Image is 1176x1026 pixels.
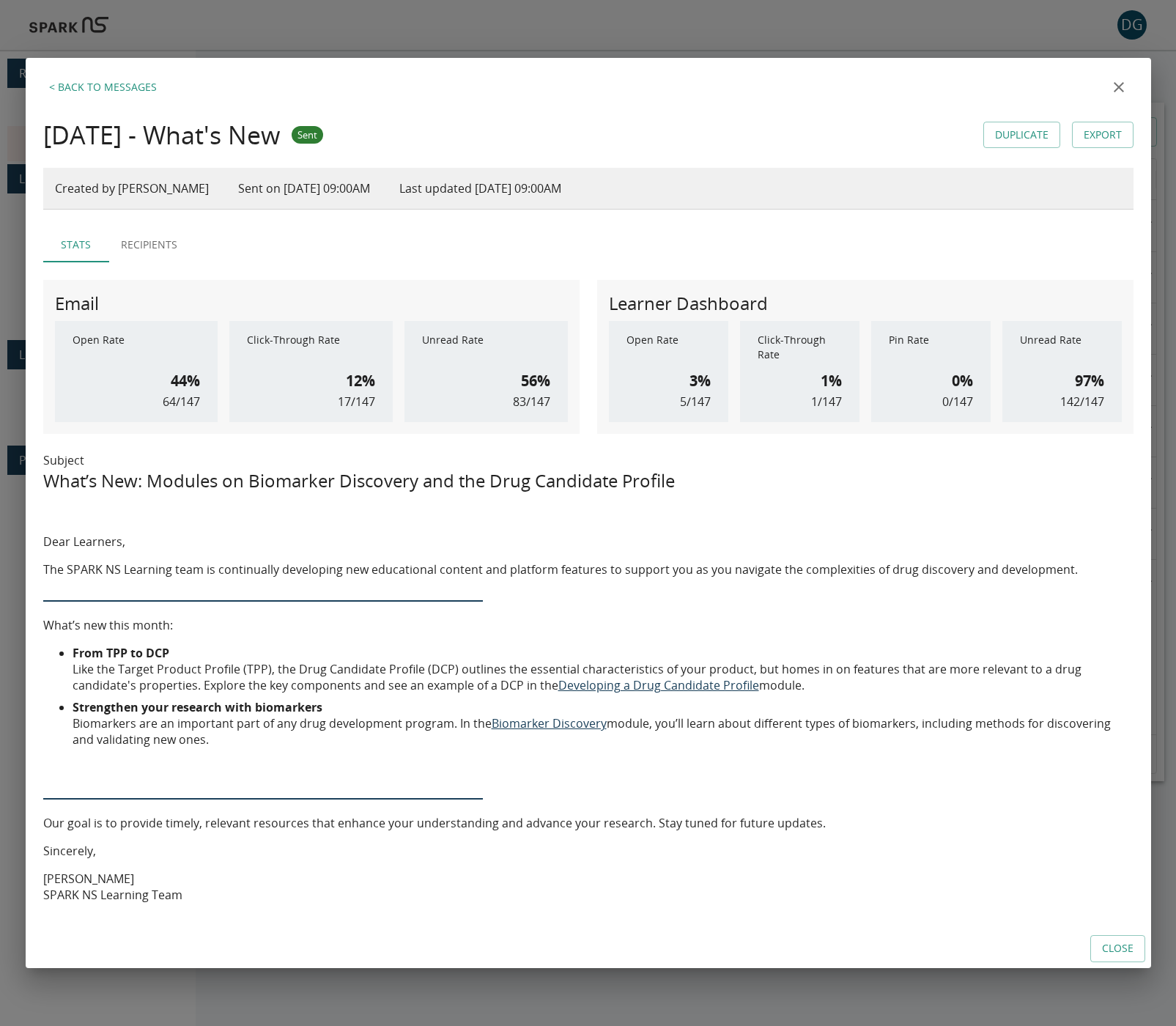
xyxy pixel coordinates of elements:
p: [PERSON_NAME] SPARK NS Learning Team [43,871,1134,903]
strong: Strengthen your research with biomarkers [73,699,322,715]
p: 1 / 147 [811,393,842,410]
p: Click-Through Rate [247,333,375,362]
p: 0 / 147 [942,393,973,410]
h6: 97% [1075,369,1104,393]
h6: 3% [689,369,711,393]
p: Pin Rate [889,333,973,362]
p: 5 / 147 [680,393,711,410]
p: Open Rate [626,333,711,362]
p: What’s new this month: [43,617,1134,633]
button: Recipients [109,227,189,262]
a: Export [1072,122,1134,149]
li: Like the Target Product Profile (TPP), the Drug Candidate Profile (DCP) outlines the essential ch... [73,645,1134,693]
strong: From TPP to DCP [73,645,169,661]
li: Biomarkers are an important part of any drug development program. In the module, you’ll learn abo... [73,699,1134,748]
h5: Email [55,292,99,315]
h4: [DATE] - What's New [43,119,280,150]
h6: 0% [952,369,973,393]
p: Unread Rate [1020,333,1104,362]
p: 142 / 147 [1060,393,1104,410]
p: Created by [PERSON_NAME] [55,180,209,197]
h6: 1% [821,369,842,393]
h6: 44% [171,369,200,393]
button: Close [1090,935,1145,962]
p: 64 / 147 [163,393,200,410]
p: Subject [43,451,1134,469]
button: close [1104,73,1134,102]
p: Click-Through Rate [758,333,842,362]
p: Our goal is to provide timely, relevant resources that enhance your understanding and advance you... [43,815,1134,831]
button: Back to Messages [43,73,163,102]
p: Unread Rate [422,333,550,362]
p: Sent on [DATE] 09:00AM [238,180,370,197]
p: The SPARK NS Learning team is continually developing new educational content and platform feature... [43,561,1134,577]
h5: What’s New: Modules on Biomarker Discovery and the Drug Candidate Profile [43,469,1134,492]
div: Active Tab [43,227,1134,262]
span: Sent [292,128,323,141]
p: Open Rate [73,333,201,362]
p: 17 / 147 [338,393,375,410]
p: 83 / 147 [513,393,550,410]
button: Stats [43,227,109,262]
a: Biomarker Discovery [492,715,607,731]
h6: 56% [521,369,550,393]
h6: 12% [346,369,375,393]
p: Sincerely, [43,843,1134,859]
p: Dear Learners, [43,534,1134,550]
p: Last updated [DATE] 09:00AM [399,180,561,197]
button: Duplicate [983,122,1060,149]
a: Developing a Drug Candidate Profile [558,677,759,693]
h5: Learner Dashboard [609,292,768,315]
